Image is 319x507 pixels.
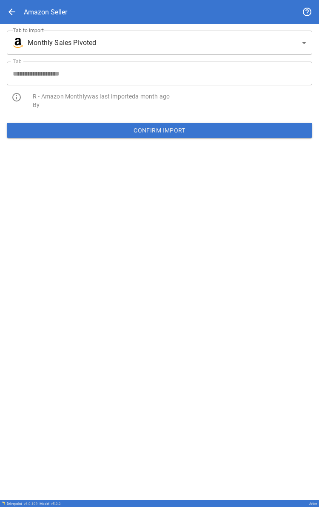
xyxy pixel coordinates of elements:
[7,502,38,506] div: Drivepoint
[13,27,44,34] label: Tab to Import
[2,501,5,505] img: Drivepoint
[33,101,312,109] p: By
[33,92,312,101] p: R - Amazon Monthly was last imported a month ago
[40,502,61,506] div: Model
[13,58,22,65] label: Tab
[24,502,38,506] span: v 6.0.109
[309,502,317,506] div: Arber
[7,7,17,17] span: arrow_back
[13,38,23,48] img: brand icon not found
[28,38,96,48] span: Monthly Sales Pivoted
[11,92,22,102] span: info_outline
[51,502,61,506] span: v 5.0.2
[7,123,312,138] button: Confirm Import
[24,8,67,16] div: Amazon Seller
